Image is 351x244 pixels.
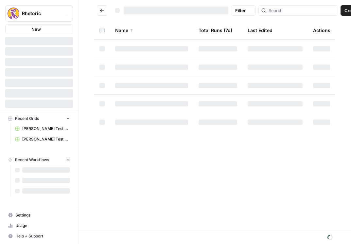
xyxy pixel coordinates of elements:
span: Settings [15,212,70,218]
div: Last Edited [248,21,272,39]
button: Help + Support [5,231,73,241]
img: Rhetoric Logo [8,8,19,19]
div: Name [115,21,188,39]
span: Rhetoric [22,10,61,17]
span: [PERSON_NAME] Test Workflow - SERP Overview Grid [22,136,70,142]
a: [PERSON_NAME] Test Workflow - Copilot Example Grid [12,123,73,134]
span: Usage [15,223,70,229]
span: Recent Workflows [15,157,49,163]
a: Usage [5,220,73,231]
input: Search [269,7,335,14]
button: Go back [97,5,107,16]
button: Recent Grids [5,114,73,123]
button: Recent Workflows [5,155,73,165]
a: [PERSON_NAME] Test Workflow - SERP Overview Grid [12,134,73,144]
span: [PERSON_NAME] Test Workflow - Copilot Example Grid [22,126,70,132]
button: Filter [231,5,256,16]
a: Settings [5,210,73,220]
div: Total Runs (7d) [199,21,232,39]
span: Help + Support [15,233,70,239]
button: Workspace: Rhetoric [5,5,73,22]
span: Filter [235,7,246,14]
span: New [31,26,41,32]
button: New [5,24,73,34]
div: Actions [313,21,330,39]
span: Recent Grids [15,116,39,122]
